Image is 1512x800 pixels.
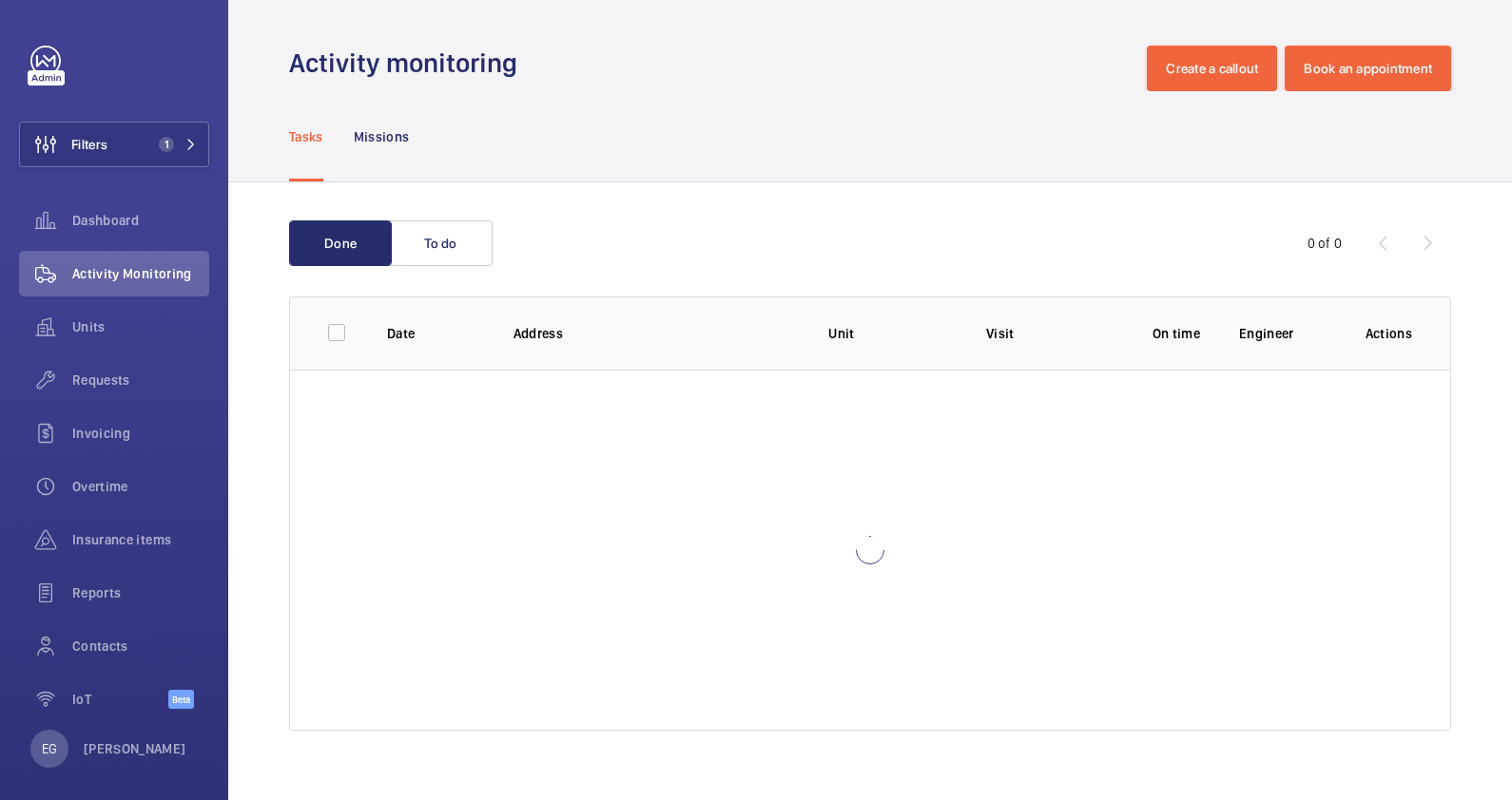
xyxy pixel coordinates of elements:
[1366,324,1412,343] p: Actions
[168,690,194,709] span: Beta
[390,220,493,266] button: To do
[19,122,209,167] button: Filters1
[72,477,209,496] span: Overtime
[1285,46,1451,91] button: Book an appointment
[514,324,799,343] p: Address
[84,739,186,758] p: [PERSON_NAME]
[159,137,174,152] span: 1
[72,530,209,549] span: Insurance items
[289,127,323,146] p: Tasks
[289,46,529,81] h1: Activity monitoring
[387,324,483,343] p: Date
[72,637,209,656] span: Contacts
[72,690,168,709] span: IoT
[72,264,209,283] span: Activity Monitoring
[1147,46,1277,91] button: Create a callout
[1239,324,1335,343] p: Engineer
[1144,324,1209,343] p: On time
[354,127,410,146] p: Missions
[1308,234,1342,253] div: 0 of 0
[986,324,1114,343] p: Visit
[72,317,209,336] span: Units
[71,135,107,154] span: Filters
[72,371,209,390] span: Requests
[72,424,209,443] span: Invoicing
[289,220,392,266] button: Done
[72,583,209,602] span: Reports
[828,324,956,343] p: Unit
[42,739,57,758] p: EG
[72,211,209,230] span: Dashboard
